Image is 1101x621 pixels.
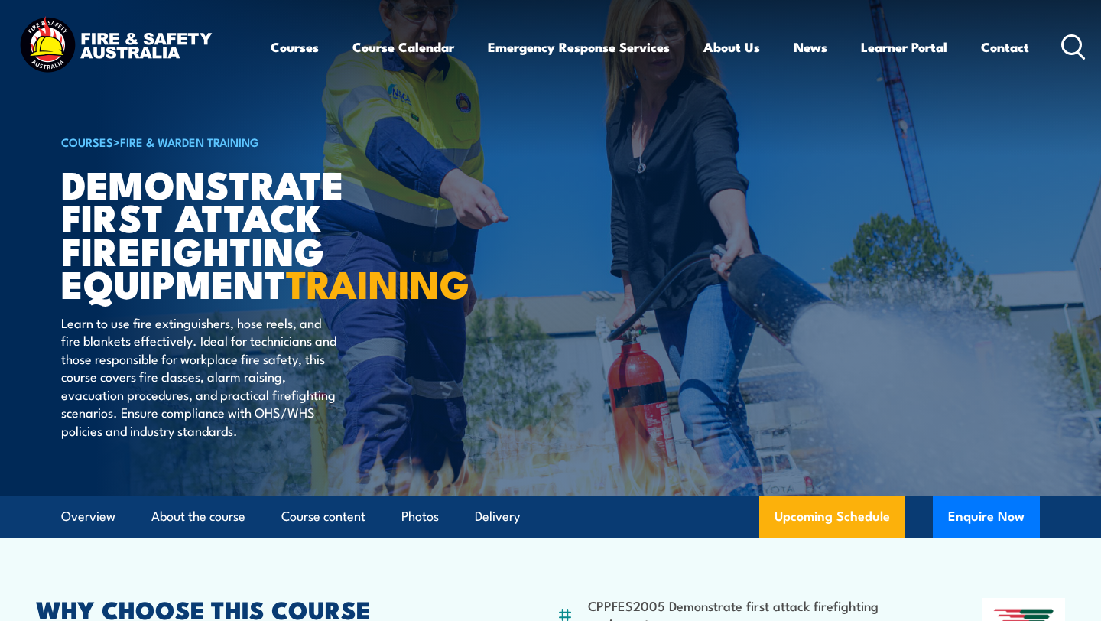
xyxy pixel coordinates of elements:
h6: > [61,132,439,151]
a: Fire & Warden Training [120,133,259,150]
a: Course Calendar [352,27,454,67]
a: Courses [271,27,319,67]
a: COURSES [61,133,113,150]
a: Emergency Response Services [488,27,670,67]
a: Photos [401,496,439,537]
h1: Demonstrate First Attack Firefighting Equipment [61,167,439,299]
p: Learn to use fire extinguishers, hose reels, and fire blankets effectively. Ideal for technicians... [61,314,340,439]
h2: WHY CHOOSE THIS COURSE [36,598,482,619]
a: About Us [703,27,760,67]
a: Learner Portal [861,27,947,67]
a: Contact [981,27,1029,67]
a: Delivery [475,496,520,537]
a: News [794,27,827,67]
a: About the course [151,496,245,537]
a: Overview [61,496,115,537]
a: Course content [281,496,365,537]
strong: TRAINING [286,253,469,312]
button: Enquire Now [933,496,1040,538]
a: Upcoming Schedule [759,496,905,538]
